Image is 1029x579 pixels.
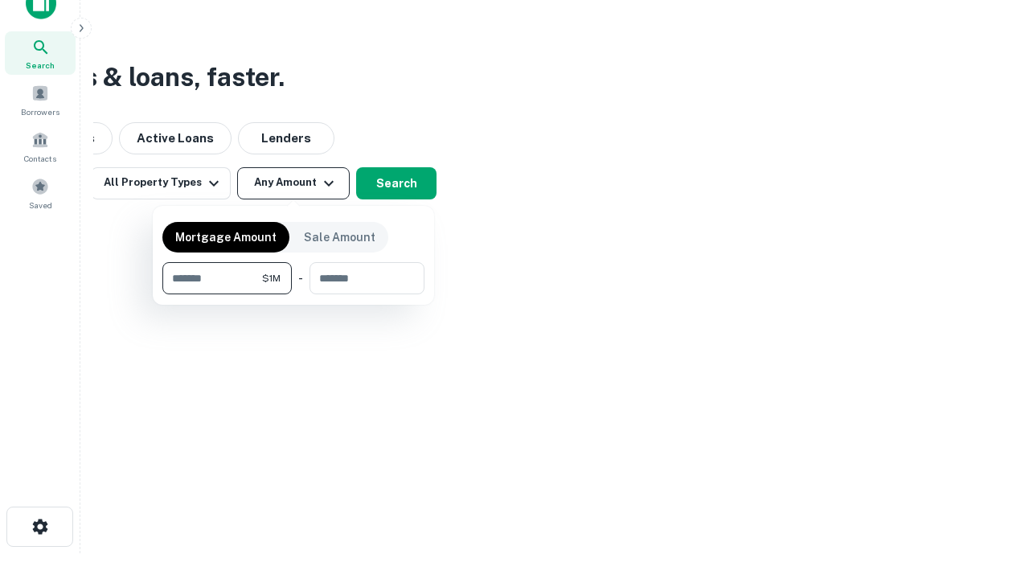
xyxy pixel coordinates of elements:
[175,228,277,246] p: Mortgage Amount
[262,271,281,285] span: $1M
[304,228,375,246] p: Sale Amount
[949,450,1029,528] iframe: Chat Widget
[298,262,303,294] div: -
